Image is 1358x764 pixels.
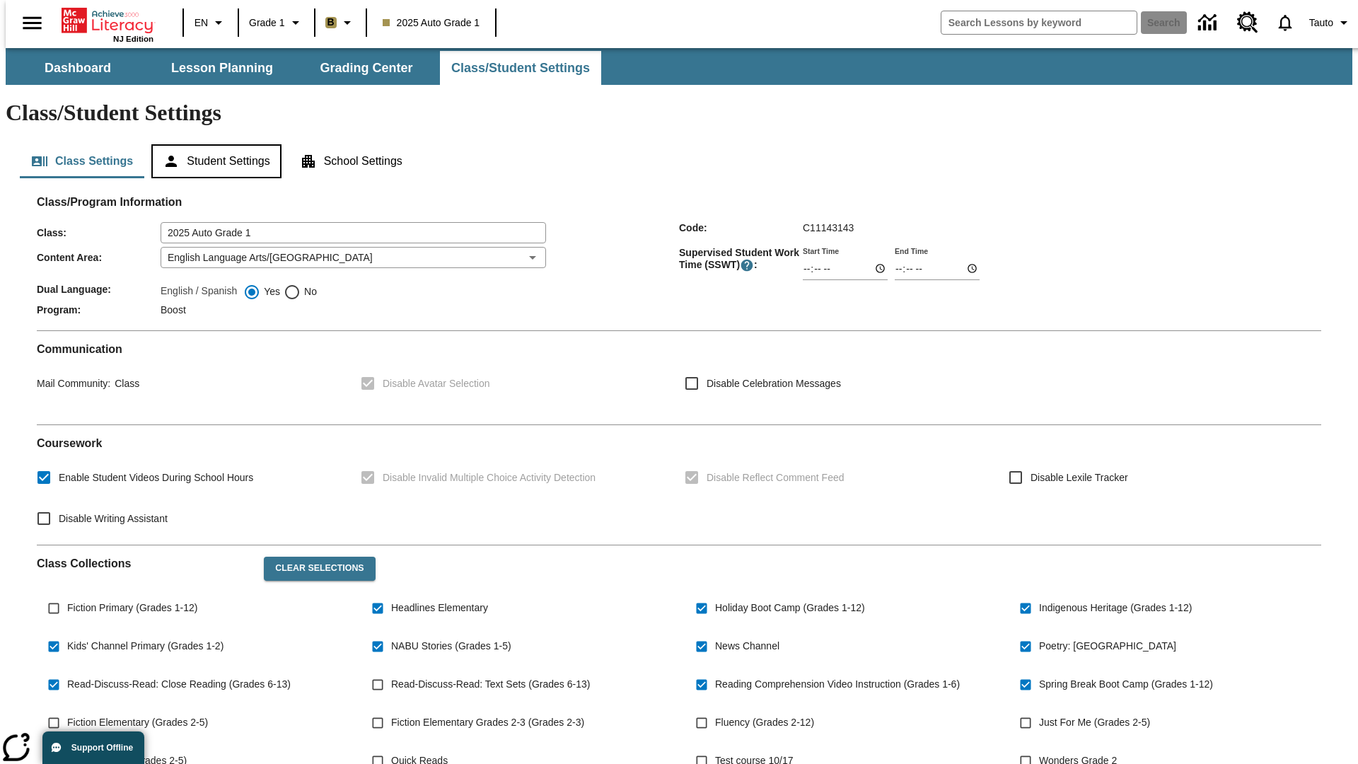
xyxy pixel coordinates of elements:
button: Student Settings [151,144,281,178]
span: Tauto [1309,16,1333,30]
span: Read-Discuss-Read: Close Reading (Grades 6-13) [67,677,291,692]
div: English Language Arts/[GEOGRAPHIC_DATA] [161,247,546,268]
span: Class : [37,227,161,238]
span: NJ Edition [113,35,153,43]
span: Headlines Elementary [391,601,488,615]
span: Disable Invalid Multiple Choice Activity Detection [383,470,596,485]
button: Grading Center [296,51,437,85]
button: Open side menu [11,2,53,44]
span: Support Offline [71,743,133,753]
a: Resource Center, Will open in new tab [1229,4,1267,42]
button: Clear Selections [264,557,375,581]
button: Grade: Grade 1, Select a grade [243,10,310,35]
div: Communication [37,342,1321,413]
div: Class/Program Information [37,209,1321,319]
label: English / Spanish [161,284,237,301]
span: Disable Reflect Comment Feed [707,470,845,485]
label: End Time [895,245,928,256]
button: School Settings [289,144,414,178]
span: Reading Comprehension Video Instruction (Grades 1-6) [715,677,960,692]
button: Boost Class color is light brown. Change class color [320,10,361,35]
label: Start Time [803,245,839,256]
span: Mail Community : [37,378,110,389]
input: search field [941,11,1137,34]
button: Dashboard [7,51,149,85]
span: Indigenous Heritage (Grades 1-12) [1039,601,1192,615]
h2: Class Collections [37,557,253,570]
span: Disable Celebration Messages [707,376,841,391]
span: Content Area : [37,252,161,263]
button: Class Settings [20,144,144,178]
span: Fiction Elementary Grades 2-3 (Grades 2-3) [391,715,584,730]
span: Poetry: [GEOGRAPHIC_DATA] [1039,639,1176,654]
div: Home [62,5,153,43]
span: Fiction Primary (Grades 1-12) [67,601,197,615]
span: Fiction Elementary (Grades 2-5) [67,715,208,730]
input: Class [161,222,546,243]
a: Home [62,6,153,35]
h2: Class/Program Information [37,195,1321,209]
h1: Class/Student Settings [6,100,1352,126]
span: No [301,284,317,299]
div: SubNavbar [6,48,1352,85]
span: 2025 Auto Grade 1 [383,16,480,30]
div: Class/Student Settings [20,144,1338,178]
span: Supervised Student Work Time (SSWT) : [679,247,803,272]
button: Class/Student Settings [440,51,601,85]
span: Enable Student Videos During School Hours [59,470,253,485]
span: Read-Discuss-Read: Text Sets (Grades 6-13) [391,677,590,692]
span: NABU Stories (Grades 1-5) [391,639,511,654]
span: Code : [679,222,803,233]
button: Profile/Settings [1304,10,1358,35]
span: Program : [37,304,161,316]
span: Dual Language : [37,284,161,295]
a: Notifications [1267,4,1304,41]
span: Disable Avatar Selection [383,376,490,391]
span: Disable Lexile Tracker [1031,470,1128,485]
div: Coursework [37,436,1321,533]
span: Fluency (Grades 2-12) [715,715,814,730]
span: C11143143 [803,222,854,233]
a: Data Center [1190,4,1229,42]
span: Yes [260,284,280,299]
span: Kids' Channel Primary (Grades 1-2) [67,639,224,654]
span: Holiday Boot Camp (Grades 1-12) [715,601,865,615]
div: SubNavbar [6,51,603,85]
span: News Channel [715,639,779,654]
span: Boost [161,304,186,316]
button: Language: EN, Select a language [188,10,233,35]
button: Supervised Student Work Time is the timeframe when students can take LevelSet and when lessons ar... [740,258,754,272]
span: EN [195,16,208,30]
span: Class [110,378,139,389]
h2: Course work [37,436,1321,450]
h2: Communication [37,342,1321,356]
button: Lesson Planning [151,51,293,85]
span: Grade 1 [249,16,285,30]
span: B [327,13,335,31]
button: Support Offline [42,731,144,764]
span: Disable Writing Assistant [59,511,168,526]
span: Spring Break Boot Camp (Grades 1-12) [1039,677,1213,692]
span: Just For Me (Grades 2-5) [1039,715,1150,730]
